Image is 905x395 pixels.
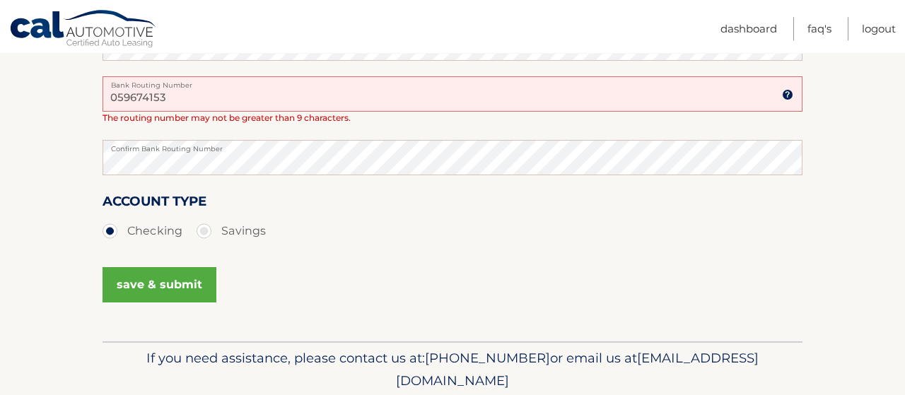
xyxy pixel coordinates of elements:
label: Confirm Bank Routing Number [103,140,802,151]
label: Account Type [103,191,206,217]
img: tooltip.svg [782,89,793,100]
p: If you need assistance, please contact us at: or email us at [112,347,793,392]
span: [PHONE_NUMBER] [425,350,550,366]
span: [EMAIL_ADDRESS][DOMAIN_NAME] [396,350,759,389]
label: Bank Routing Number [103,76,802,88]
label: Savings [197,217,266,245]
label: Checking [103,217,182,245]
span: The routing number may not be greater than 9 characters. [103,112,351,123]
input: Bank Routing Number [103,76,802,112]
a: Cal Automotive [9,9,158,50]
a: Logout [862,17,896,40]
button: save & submit [103,267,216,302]
a: FAQ's [807,17,831,40]
a: Dashboard [720,17,777,40]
